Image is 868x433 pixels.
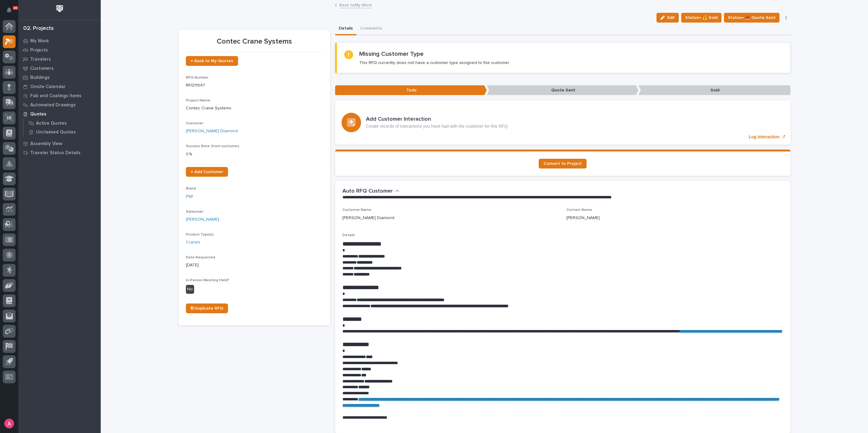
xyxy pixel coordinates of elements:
p: [PERSON_NAME] Diamond [342,215,394,221]
p: Automated Drawings [30,102,76,108]
a: Cranes [186,239,200,246]
a: Customers [18,64,101,73]
a: Convert to Project [539,159,587,169]
a: Projects [18,45,101,55]
p: [PERSON_NAME] [566,215,600,221]
a: Active Quotes [24,119,101,127]
a: Travelers [18,55,101,64]
span: Convert to Project [544,161,582,166]
p: Customers [30,66,54,71]
p: 0 % [186,151,323,158]
p: This RFQ currently does not have a customer type assigned to the customer [359,60,509,66]
a: Onsite Calendar [18,82,101,91]
span: Edit [667,15,675,20]
p: [DATE] [186,262,323,268]
p: Projects [30,48,48,53]
a: Back toMy Work [339,1,372,8]
span: Contact Name [566,208,592,212]
span: Details [342,233,355,237]
p: Contec Crane Systems [186,105,323,112]
span: Product Type(s) [186,233,214,236]
p: Create records of interactions you have had with the customer for this RFQ [366,124,508,129]
p: 40 [13,6,17,10]
p: Sold [638,85,790,95]
span: RFQ Number [186,76,208,80]
span: ⎘ Duplicate RFQ [191,306,223,311]
a: Automated Drawings [18,100,101,109]
p: Fab and Coatings Items [30,93,81,99]
button: Edit [656,13,679,23]
p: My Work [30,38,49,44]
div: Notifications40 [8,7,16,17]
h2: Auto RFQ Customer [342,188,393,195]
span: Project Name [186,99,210,102]
a: Assembly View [18,139,101,148]
button: Comments [356,23,385,35]
a: Buildings [18,73,101,82]
span: Customer Name [342,208,371,212]
p: Todo [335,85,487,95]
a: Log Interaction [335,100,790,145]
p: Traveler Status Details [30,150,81,156]
span: In-Person Meeting Held? [186,279,229,282]
a: [PERSON_NAME] [186,216,219,223]
span: Date Requested [186,256,215,259]
a: + Add Customer [186,167,228,177]
a: My Work [18,36,101,45]
p: Contec Crane Systems [186,37,323,46]
span: ← Back to My Quotes [191,59,233,63]
span: Brand [186,187,196,190]
p: RFQ11947 [186,82,323,89]
p: Quote Sent [487,85,638,95]
div: 02. Projects [23,25,54,32]
div: No [186,285,194,294]
button: Auto RFQ Customer [342,188,400,195]
img: Workspace Logo [54,3,65,14]
p: Log Interaction [749,134,779,140]
h3: Add Customer Interaction [366,116,508,123]
p: Travelers [30,57,51,62]
a: Traveler Status Details [18,148,101,157]
a: PWI [186,193,193,200]
p: Onsite Calendar [30,84,66,90]
a: Quotes [18,109,101,119]
p: Unclaimed Quotes [36,130,76,135]
p: Assembly View [30,141,62,147]
span: + Add Customer [191,170,223,174]
a: ⎘ Duplicate RFQ [186,303,228,313]
a: Unclaimed Quotes [24,128,101,136]
span: Success Rate (from customer) [186,144,239,148]
p: Buildings [30,75,50,80]
h2: Missing Customer Type [359,50,424,58]
span: Status→ 📤 Quote Sent [728,14,776,21]
button: Status→ 📤 Quote Sent [724,13,779,23]
button: Notifications [3,4,16,16]
span: Salesman [186,210,203,214]
span: Status→ 💰 Sold [685,14,718,21]
a: ← Back to My Quotes [186,56,238,66]
a: [PERSON_NAME] Diamond [186,128,238,134]
button: Details [335,23,356,35]
p: Active Quotes [36,121,67,126]
button: users-avatar [3,417,16,430]
a: Fab and Coatings Items [18,91,101,100]
button: Status→ 💰 Sold [681,13,722,23]
p: Quotes [30,112,46,117]
span: Customer [186,122,203,125]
